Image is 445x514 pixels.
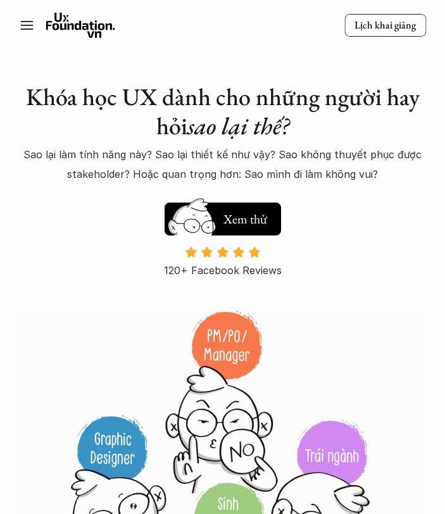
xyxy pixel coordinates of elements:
p: Sao lại làm tính năng này? Sao lại thiết kế như vậy? Sao không thuyết phục được stakeholder? Hoặc... [19,145,426,184]
a: Lịch khai giảng [344,14,426,37]
em: sao lại thế? [187,110,289,141]
p: 120+ Facebook Reviews [164,261,282,280]
a: Xem thử [165,196,281,235]
p: Lịch khai giảng [354,19,416,32]
h5: Xem thử [222,210,268,228]
h1: Khóa học UX dành cho những người hay hỏi [19,82,426,140]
